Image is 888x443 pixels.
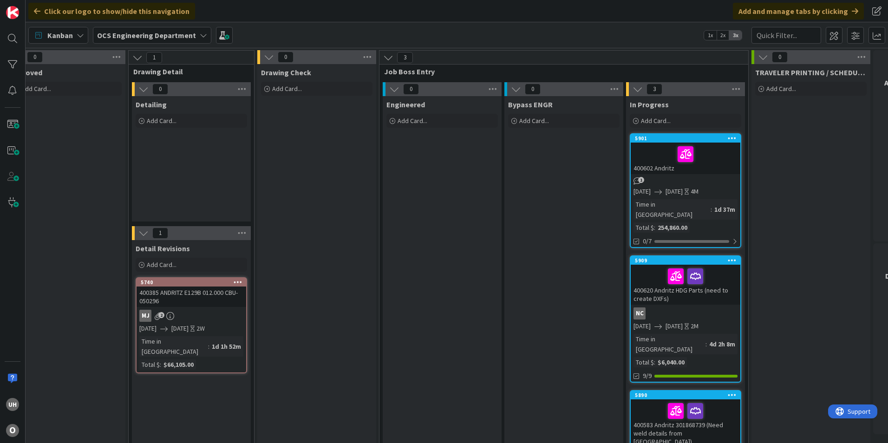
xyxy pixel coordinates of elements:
span: Drawing Check [261,68,311,77]
div: 5909 [631,256,740,265]
span: : [208,341,209,352]
span: In Progress [630,100,669,109]
span: [DATE] [633,321,651,331]
span: : [654,222,655,233]
a: 5909400620 Andritz HDG Parts (need to create DXFs)NC[DATE][DATE]2MTime in [GEOGRAPHIC_DATA]:4d 2h... [630,255,741,383]
div: 2M [691,321,699,331]
div: 5909400620 Andritz HDG Parts (need to create DXFs) [631,256,740,305]
span: 0 [27,52,43,63]
div: $6,040.00 [655,357,687,367]
span: 0 [278,52,294,63]
span: Add Card... [519,117,549,125]
span: Add Card... [766,85,796,93]
div: 5890 [635,392,740,398]
span: Kanban [47,30,73,41]
span: 2 [158,312,164,318]
a: 5901400602 Andritz[DATE][DATE]4MTime in [GEOGRAPHIC_DATA]:1d 37mTotal $:254,860.000/7 [630,133,741,248]
div: 5740400385 ANDRITZ E129B 012.000 CBU- 050296 [137,278,246,307]
span: 2x [717,31,729,40]
span: Add Card... [272,85,302,93]
span: Add Card... [147,117,176,125]
div: 400620 Andritz HDG Parts (need to create DXFs) [631,265,740,305]
span: Add Card... [398,117,427,125]
div: 5740 [137,278,246,287]
div: 5740 [141,279,246,286]
span: Detail Revisions [136,244,190,253]
div: Add and manage tabs by clicking [733,3,864,20]
span: 1 [146,52,162,63]
div: Total $ [633,357,654,367]
span: : [705,339,707,349]
div: 5909 [635,257,740,264]
span: 0 [403,84,419,95]
span: 3 [397,52,413,63]
input: Quick Filter... [751,27,821,44]
span: Add Card... [147,261,176,269]
div: 5890 [631,391,740,399]
span: [DATE] [139,324,157,333]
div: uh [6,398,19,411]
span: Engineered [386,100,425,109]
div: 4d 2h 8m [707,339,738,349]
img: Visit kanbanzone.com [6,6,19,19]
div: 400385 ANDRITZ E129B 012.000 CBU- 050296 [137,287,246,307]
span: TRAVELER PRINTING / SCHEDULING [755,68,867,77]
div: Click our logo to show/hide this navigation [28,3,195,20]
div: 1d 37m [712,204,738,215]
span: [DATE] [666,321,683,331]
div: 1d 1h 52m [209,341,243,352]
span: 1x [704,31,717,40]
span: : [654,357,655,367]
span: 0 [772,52,788,63]
span: 0 [152,84,168,95]
div: $66,105.00 [161,359,196,370]
span: 3 [646,84,662,95]
div: MJ [139,310,151,322]
div: Time in [GEOGRAPHIC_DATA] [139,336,208,357]
div: 5901 [631,134,740,143]
span: [DATE] [666,187,683,196]
div: MJ [137,310,246,322]
span: 3x [729,31,742,40]
div: Time in [GEOGRAPHIC_DATA] [633,334,705,354]
div: 4M [691,187,699,196]
div: 400602 Andritz [631,143,740,174]
div: NC [633,307,646,319]
span: Bypass ENGR [508,100,553,109]
span: Add Card... [21,85,51,93]
span: 1 [638,177,644,183]
div: 254,860.00 [655,222,690,233]
div: Total $ [139,359,160,370]
span: 1 [152,228,168,239]
span: [DATE] [171,324,189,333]
span: Add Card... [641,117,671,125]
span: Approved [10,68,42,77]
div: 2W [196,324,205,333]
div: Total $ [633,222,654,233]
span: Detailing [136,100,167,109]
span: Drawing Detail [133,67,242,76]
a: 5740400385 ANDRITZ E129B 012.000 CBU- 050296MJ[DATE][DATE]2WTime in [GEOGRAPHIC_DATA]:1d 1h 52mTo... [136,277,247,373]
span: [DATE] [633,187,651,196]
div: Time in [GEOGRAPHIC_DATA] [633,199,711,220]
span: 9/9 [643,371,652,381]
span: 0/7 [643,236,652,246]
span: 0 [525,84,541,95]
span: Support [20,1,42,13]
b: OCS Engineering Department [97,31,196,40]
span: : [160,359,161,370]
div: 5901400602 Andritz [631,134,740,174]
div: NC [631,307,740,319]
div: O [6,424,19,437]
span: Job Boss Entry [384,67,737,76]
div: 5901 [635,135,740,142]
span: : [711,204,712,215]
